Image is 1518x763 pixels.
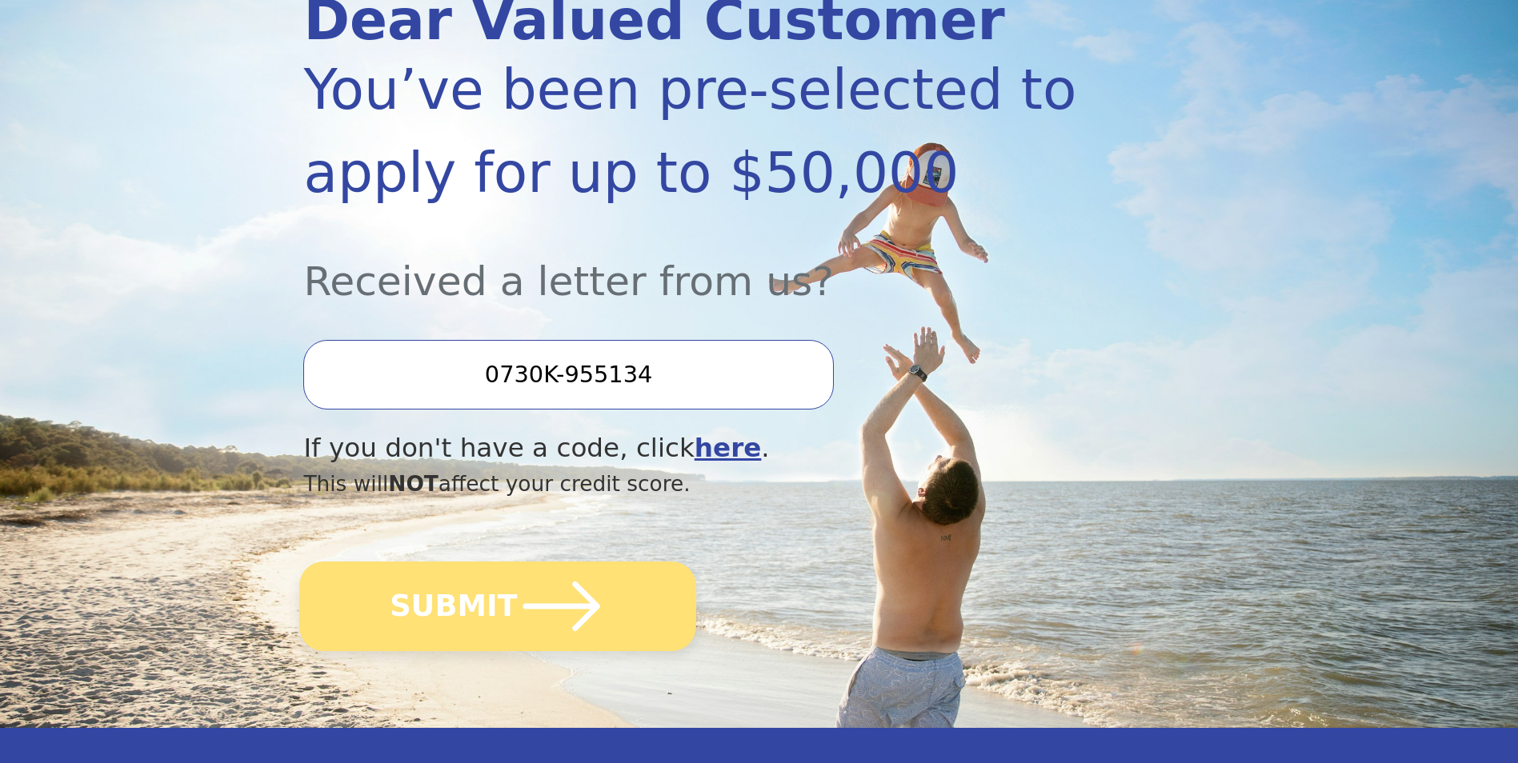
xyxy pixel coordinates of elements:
[695,433,762,463] a: here
[303,429,1077,468] div: If you don't have a code, click .
[303,468,1077,500] div: This will affect your credit score.
[300,561,697,651] button: SUBMIT
[388,471,439,496] span: NOT
[303,340,833,409] input: Enter your Offer Code:
[303,214,1077,311] div: Received a letter from us?
[303,48,1077,214] div: You’ve been pre-selected to apply for up to $50,000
